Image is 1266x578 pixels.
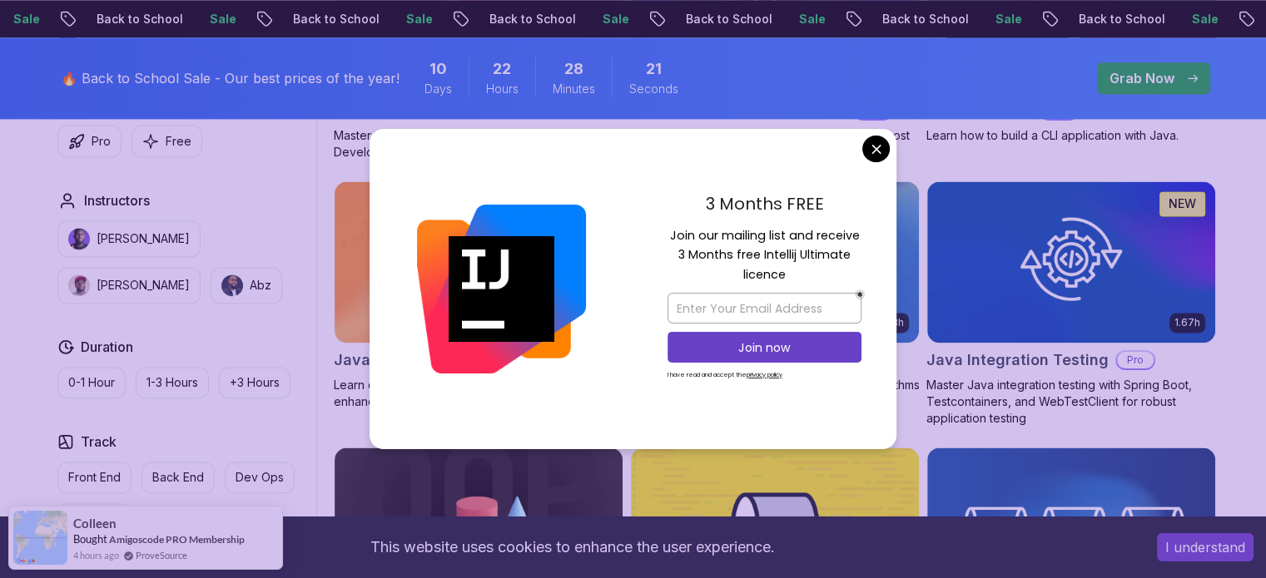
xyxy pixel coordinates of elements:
p: [PERSON_NAME] [97,230,190,247]
p: Sale [981,11,1035,27]
button: 0-1 Hour [57,367,126,398]
p: Sale [196,11,249,27]
button: Pro [57,125,122,157]
p: Dev Ops [236,469,284,486]
p: +3 Hours [230,374,280,391]
p: Master Java integration testing with Spring Boot, Testcontainers, and WebTestClient for robust ap... [926,377,1216,427]
h2: Java Data Structures [334,348,491,372]
span: 4 hours ago [73,548,119,562]
span: Days [424,81,452,97]
button: Front End [57,462,132,493]
p: [PERSON_NAME] [97,277,190,294]
p: Back to School [279,11,392,27]
h2: Instructors [84,190,150,210]
span: Bought [73,532,107,546]
button: Full Stack [57,503,132,535]
p: Abz [250,277,271,294]
button: +3 Hours [219,367,290,398]
p: 1-3 Hours [146,374,198,391]
p: NEW [1169,195,1196,212]
button: instructor imgAbz [211,267,282,304]
p: Back to School [475,11,588,27]
span: Seconds [629,81,678,97]
span: Colleen [73,516,117,531]
span: 10 Days [429,57,447,81]
p: Back to School [82,11,196,27]
div: This website uses cookies to enhance the user experience. [12,529,1132,566]
p: Back End [152,469,204,486]
p: Learn how to build a CLI application with Java. [926,127,1216,144]
a: Java Integration Testing card1.67hNEWJava Integration TestingProMaster Java integration testing w... [926,180,1216,427]
p: Master the Fundamentals of HTML for Web Development! [334,127,623,161]
p: Grab Now [1110,68,1174,88]
span: Hours [486,81,519,97]
p: Front End [68,469,121,486]
p: Back to School [868,11,981,27]
button: Back End [141,462,215,493]
p: Back to School [672,11,785,27]
p: Free [166,133,191,150]
span: 22 Hours [493,57,511,81]
img: instructor img [221,274,243,296]
span: 28 Minutes [564,57,583,81]
p: Pro [1117,352,1154,368]
p: Sale [588,11,642,27]
button: Accept cookies [1157,533,1254,561]
button: Dev Ops [225,462,295,493]
img: Java Data Structures card [335,181,623,343]
button: instructor img[PERSON_NAME] [57,220,201,257]
p: Sale [392,11,445,27]
a: Amigoscode PRO Membership [109,533,245,546]
a: ProveSource [136,548,187,562]
p: Sale [785,11,838,27]
img: instructor img [68,274,90,296]
h2: Duration [81,337,133,357]
p: 0-1 Hour [68,374,115,391]
p: 🔥 Back to School Sale - Our best prices of the year! [61,68,400,88]
a: Java Data Structures card1.72hJava Data StructuresProLearn data structures in [GEOGRAPHIC_DATA] t... [334,180,623,410]
p: Sale [1178,11,1231,27]
button: 1-3 Hours [136,367,209,398]
p: Back to School [1065,11,1178,27]
button: instructor img[PERSON_NAME] [57,267,201,304]
img: provesource social proof notification image [13,511,67,565]
button: Free [132,125,202,157]
span: 21 Seconds [646,57,662,81]
p: Maximize IDE efficiency with IntelliJ IDEA and boost your productivity. [630,127,920,161]
img: Java Integration Testing card [927,181,1215,343]
p: Pro [92,133,111,150]
span: Minutes [553,81,595,97]
h2: Track [81,432,117,452]
img: instructor img [68,228,90,249]
p: Learn data structures in [GEOGRAPHIC_DATA] to enhance your coding skills! [334,377,623,410]
h2: Java Integration Testing [926,348,1109,372]
p: 1.67h [1174,316,1200,329]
